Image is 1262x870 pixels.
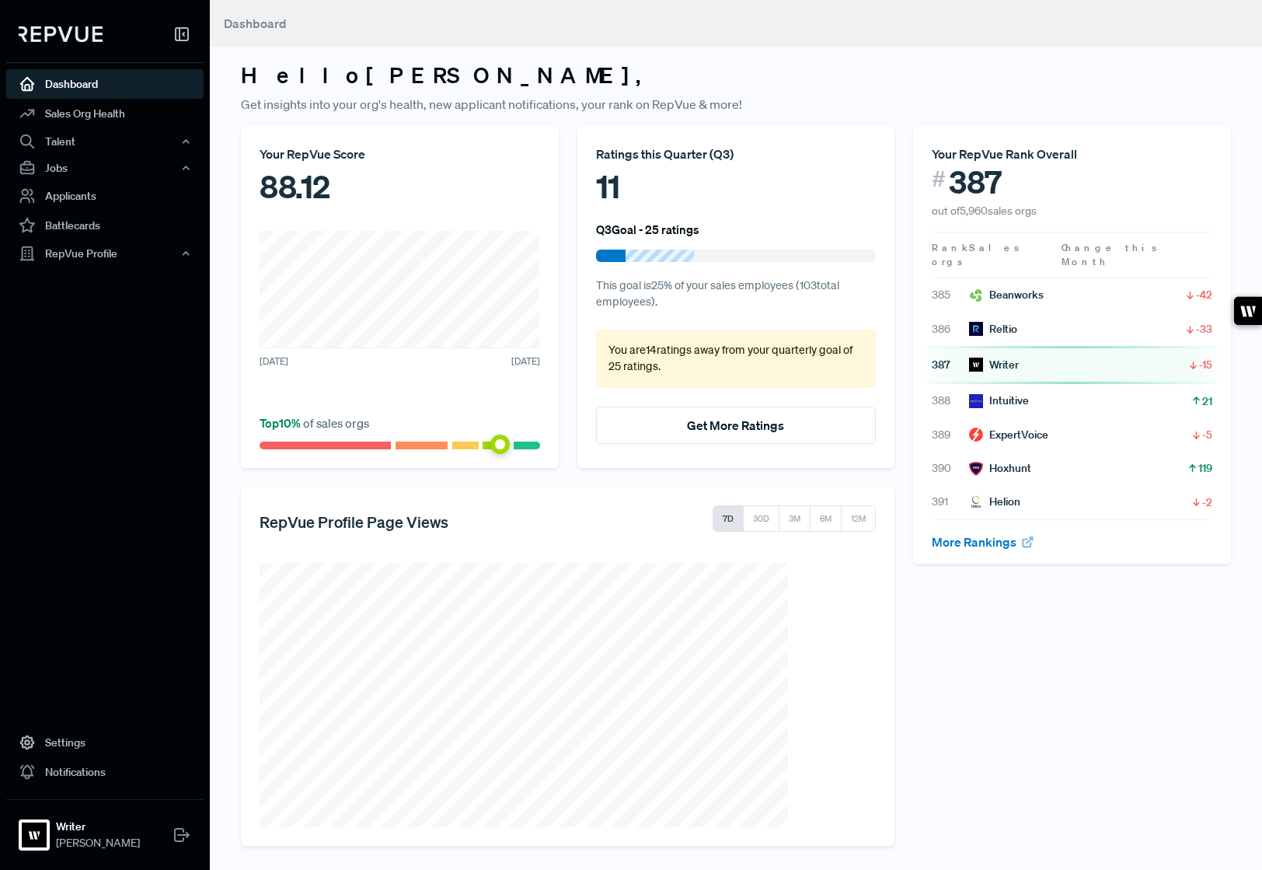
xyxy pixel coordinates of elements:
a: Applicants [6,181,204,211]
h6: Q3 Goal - 25 ratings [596,222,699,236]
span: Top 10 % [260,415,303,431]
span: -42 [1196,287,1212,302]
div: Beanworks [969,287,1044,303]
p: Get insights into your org's health, new applicant notifications, your rank on RepVue & more! [241,95,1231,114]
button: 30D [743,505,779,532]
span: -33 [1196,321,1212,337]
span: 391 [932,494,969,510]
span: Change this Month [1062,241,1159,268]
a: Sales Org Health [6,99,204,128]
button: 6M [810,505,842,532]
button: Get More Ratings [596,407,877,444]
a: Battlecards [6,211,204,240]
p: This goal is 25 % of your sales employees ( 103 total employees). [596,278,877,311]
strong: Writer [56,819,140,835]
div: Helion [969,494,1020,510]
button: 7D [713,505,744,532]
img: RepVue [19,26,103,42]
span: Dashboard [224,16,287,31]
span: [PERSON_NAME] [56,835,140,851]
img: Reltio [969,322,983,336]
span: Your RepVue Rank Overall [932,146,1077,162]
div: Your RepVue Score [260,145,540,163]
span: Sales orgs [932,241,1022,268]
p: You are 14 ratings away from your quarterly goal of 25 ratings . [608,342,864,376]
span: out of 5,960 sales orgs [932,204,1037,218]
a: More Rankings [932,534,1034,550]
button: Jobs [6,155,204,181]
div: Reltio [969,321,1017,337]
span: -15 [1199,357,1212,372]
img: Intuitive [969,394,983,408]
span: 389 [932,427,969,443]
div: Intuitive [969,393,1029,409]
button: RepVue Profile [6,240,204,267]
h5: RepVue Profile Page Views [260,512,448,531]
span: of sales orgs [260,415,369,431]
img: ExpertVoice [969,428,983,442]
button: 12M [841,505,876,532]
img: Beanworks [969,288,983,302]
div: Writer [969,357,1019,373]
span: 119 [1198,460,1212,476]
div: 11 [596,163,877,210]
span: -2 [1202,494,1212,510]
button: 3M [779,505,811,532]
button: Talent [6,128,204,155]
span: 385 [932,287,969,303]
span: 390 [932,460,969,477]
img: Writer [22,823,47,847]
span: 388 [932,393,969,409]
span: [DATE] [511,355,540,369]
div: Ratings this Quarter ( Q3 ) [596,145,877,163]
span: -5 [1202,427,1212,442]
span: 386 [932,321,969,337]
span: # [932,163,946,195]
img: Writer [969,358,983,372]
span: Rank [932,241,969,255]
img: Helion [969,495,983,509]
img: Hoxhunt [969,462,983,476]
span: 21 [1202,393,1212,409]
a: Dashboard [6,69,204,99]
div: ExpertVoice [969,427,1048,443]
div: 88.12 [260,163,540,210]
h3: Hello [PERSON_NAME] , [241,62,1231,89]
a: Notifications [6,757,204,787]
span: 387 [932,357,969,373]
span: 387 [949,163,1002,201]
a: Settings [6,728,204,757]
span: [DATE] [260,355,288,369]
a: WriterWriter[PERSON_NAME] [6,799,204,858]
div: Hoxhunt [969,460,1031,477]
